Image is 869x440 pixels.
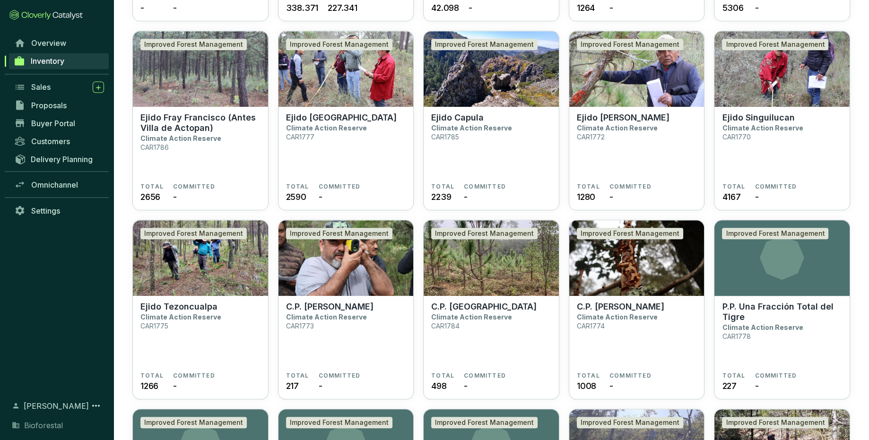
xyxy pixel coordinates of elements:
[722,380,736,392] span: 227
[173,183,215,190] span: COMMITTED
[31,82,51,92] span: Sales
[722,332,750,340] p: CAR1778
[328,1,357,14] span: 227.341
[577,190,595,203] span: 1280
[286,313,367,321] p: Climate Action Reserve
[609,380,613,392] span: -
[609,1,613,14] span: -
[577,183,600,190] span: TOTAL
[577,313,658,321] p: Climate Action Reserve
[722,417,828,428] div: Improved Forest Management
[31,136,70,146] span: Customers
[569,220,705,399] a: C.P. Sixto CanalesImproved Forest ManagementC.P. [PERSON_NAME]Climate Action ReserveCAR1774TOTAL1...
[722,190,740,203] span: 4167
[577,39,683,50] div: Improved Forest Management
[140,39,247,50] div: Improved Forest Management
[9,151,109,166] a: Delivery Planning
[286,124,367,132] p: Climate Action Reserve
[577,372,600,380] span: TOTAL
[24,419,63,431] span: Bioforestal
[431,372,454,380] span: TOTAL
[431,39,538,50] div: Improved Forest Management
[722,228,828,239] div: Improved Forest Management
[431,313,512,321] p: Climate Action Reserve
[431,112,484,123] p: Ejido Capula
[286,302,374,312] p: C.P. [PERSON_NAME]
[140,372,164,380] span: TOTAL
[140,1,144,14] span: -
[9,79,109,95] a: Sales
[569,220,704,296] img: C.P. Sixto Canales
[140,322,168,330] p: CAR1775
[278,31,414,107] img: Ejido Las Palmas
[609,372,652,380] span: COMMITTED
[464,190,468,203] span: -
[464,380,468,392] span: -
[722,124,803,132] p: Climate Action Reserve
[31,118,75,128] span: Buyer Portal
[722,183,745,190] span: TOTAL
[714,31,850,210] a: Ejido SinguilucanImproved Forest ManagementEjido SinguilucanClimate Action ReserveCAR1770TOTAL416...
[755,380,758,392] span: -
[31,180,78,189] span: Omnichannel
[140,228,247,239] div: Improved Forest Management
[24,400,89,411] span: [PERSON_NAME]
[31,56,64,66] span: Inventory
[431,133,459,141] p: CAR1785
[577,112,669,123] p: Ejido [PERSON_NAME]
[286,190,306,203] span: 2590
[140,112,261,133] p: Ejido Fray Francisco (Antes Villa de Actopan)
[9,133,109,149] a: Customers
[755,372,797,380] span: COMMITTED
[755,1,758,14] span: -
[431,417,538,428] div: Improved Forest Management
[577,124,658,132] p: Climate Action Reserve
[424,31,559,107] img: Ejido Capula
[286,112,397,123] p: Ejido [GEOGRAPHIC_DATA]
[577,228,683,239] div: Improved Forest Management
[140,143,169,151] p: CAR1786
[286,322,314,330] p: CAR1773
[755,190,758,203] span: -
[31,154,93,164] span: Delivery Planning
[464,183,506,190] span: COMMITTED
[173,190,177,203] span: -
[278,220,414,399] a: C.P. Alberto MartinezImproved Forest ManagementC.P. [PERSON_NAME]Climate Action ReserveCAR1773TOT...
[577,322,605,330] p: CAR1774
[140,134,221,142] p: Climate Action Reserve
[609,183,652,190] span: COMMITTED
[133,31,268,107] img: Ejido Fray Francisco (Antes Villa de Actopan)
[722,133,750,141] p: CAR1770
[140,313,221,321] p: Climate Action Reserve
[286,372,309,380] span: TOTAL
[431,228,538,239] div: Improved Forest Management
[569,31,704,107] img: Ejido Francisco I. Madero
[569,31,705,210] a: Ejido Francisco I. MaderoImproved Forest ManagementEjido [PERSON_NAME]Climate Action ReserveCAR17...
[431,1,459,14] span: 42.098
[431,190,451,203] span: 2239
[278,31,414,210] a: Ejido Las PalmasImproved Forest ManagementEjido [GEOGRAPHIC_DATA]Climate Action ReserveCAR1777TOT...
[319,183,361,190] span: COMMITTED
[132,220,269,399] a: Ejido TezoncualpaImproved Forest ManagementEjido TezoncualpaClimate Action ReserveCAR1775TOTAL126...
[464,372,506,380] span: COMMITTED
[31,206,60,215] span: Settings
[9,53,109,69] a: Inventory
[286,183,309,190] span: TOTAL
[431,124,512,132] p: Climate Action Reserve
[714,220,850,399] a: Improved Forest ManagementP.P. Una Fracción Total del TigreClimate Action ReserveCAR1778TOTAL227C...
[722,323,803,331] p: Climate Action Reserve
[469,1,472,14] span: -
[9,97,109,113] a: Proposals
[173,380,177,392] span: -
[140,380,158,392] span: 1266
[755,183,797,190] span: COMMITTED
[423,220,559,399] a: C.P. Rancho San IganacioImproved Forest ManagementC.P. [GEOGRAPHIC_DATA]Climate Action ReserveCAR...
[286,1,319,14] span: 338.371
[722,1,743,14] span: 5306
[423,31,559,210] a: Ejido CapulaImproved Forest ManagementEjido CapulaClimate Action ReserveCAR1785TOTAL2239COMMITTED-
[722,302,842,322] p: P.P. Una Fracción Total del Tigre
[173,372,215,380] span: COMMITTED
[286,417,392,428] div: Improved Forest Management
[9,115,109,131] a: Buyer Portal
[424,220,559,296] img: C.P. Rancho San Iganacio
